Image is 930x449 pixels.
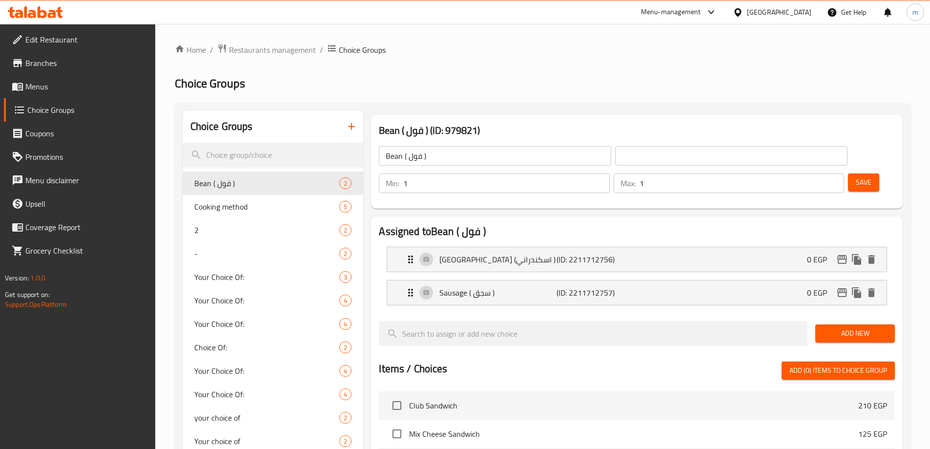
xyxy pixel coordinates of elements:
nav: breadcrumb [175,43,910,56]
div: Choices [339,412,351,424]
h2: Assigned to Bean ( فول ) [379,224,895,239]
a: Edit Restaurant [4,28,155,51]
span: Your Choice Of: [194,271,340,283]
a: Coupons [4,122,155,145]
span: Get support on: [5,288,50,301]
p: 210 EGP [858,400,887,411]
a: Restaurants management [217,43,316,56]
li: / [210,44,213,56]
div: Choices [339,248,351,259]
button: Save [848,173,879,192]
input: search [183,143,364,168]
span: Add New [823,327,887,340]
div: [GEOGRAPHIC_DATA] [747,7,811,18]
span: Mix Cheese Sandwich [409,428,858,440]
span: 2 [194,224,340,236]
span: Cooking method [194,201,340,213]
span: Menu disclaimer [25,174,147,186]
span: - [194,248,340,259]
span: 4 [340,390,351,399]
p: Sausage ( سجق ) [439,287,556,299]
div: Choices [339,295,351,306]
div: Cooking method5 [183,195,364,218]
span: 2 [340,343,351,352]
p: 0 EGP [807,254,835,265]
span: Choice Groups [27,104,147,116]
span: Choice Groups [339,44,386,56]
p: Min: [386,177,399,189]
span: Promotions [25,151,147,163]
button: edit [835,285,849,300]
span: 3 [340,273,351,282]
div: Choice Of:2 [183,336,364,359]
span: Your Choice Of: [194,318,340,330]
div: Expand [387,280,887,305]
span: Coupons [25,128,147,139]
a: Promotions [4,145,155,169]
li: Expand [379,276,895,309]
button: edit [835,252,849,267]
li: / [320,44,323,56]
span: Bean ( فول ) [194,177,340,189]
a: Branches [4,51,155,75]
div: Your Choice Of:4 [183,383,364,406]
div: Bean ( فول )2 [183,171,364,195]
span: 5 [340,202,351,212]
a: Grocery Checklist [4,239,155,262]
span: Select choice [387,395,407,416]
div: Your Choice Of:3 [183,265,364,289]
a: Menu disclaimer [4,169,155,192]
span: Edit Restaurant [25,34,147,45]
span: Choice Of: [194,342,340,353]
li: Expand [379,243,895,276]
span: 4 [340,366,351,376]
span: Your Choice Of: [194,295,340,306]
p: 125 EGP [858,428,887,440]
span: 1.0.0 [30,272,45,284]
span: 2 [340,437,351,446]
a: Choice Groups [4,98,155,122]
div: Choices [339,342,351,353]
span: Add (0) items to choice group [789,364,887,377]
div: -2 [183,242,364,265]
input: search [379,321,807,346]
a: Coverage Report [4,215,155,239]
div: Choices [339,388,351,400]
button: duplicate [849,285,864,300]
button: delete [864,285,879,300]
span: Grocery Checklist [25,245,147,257]
div: Your Choice Of:4 [183,289,364,312]
div: Choices [339,201,351,213]
p: (ID: 2211712757) [557,287,635,299]
span: 4 [340,296,351,305]
span: Save [856,176,871,189]
span: Club Sandwich [409,400,858,411]
div: Choices [339,271,351,283]
div: Expand [387,247,887,272]
span: Upsell [25,198,147,210]
span: Menus [25,81,147,92]
span: 4 [340,320,351,329]
div: Choices [339,435,351,447]
span: 2 [340,179,351,188]
div: Choices [339,224,351,236]
div: 22 [183,218,364,242]
div: Choices [339,177,351,189]
div: Your Choice Of:4 [183,312,364,336]
p: 0 EGP [807,287,835,299]
div: Your Choice Of:4 [183,359,364,383]
h2: Choice Groups [190,119,253,134]
span: Your Choice Of: [194,365,340,377]
span: 2 [340,226,351,235]
span: Select choice [387,424,407,444]
a: Support.OpsPlatform [5,298,67,311]
div: Choices [339,318,351,330]
p: (ID: 2211712756) [557,254,635,265]
a: Home [175,44,206,56]
button: Add (0) items to choice group [782,362,895,380]
p: [GEOGRAPHIC_DATA] (اسكندراني ) [439,254,556,265]
span: Restaurants management [229,44,316,56]
h2: Items / Choices [379,362,447,376]
div: your choice of2 [183,406,364,429]
a: Upsell [4,192,155,215]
